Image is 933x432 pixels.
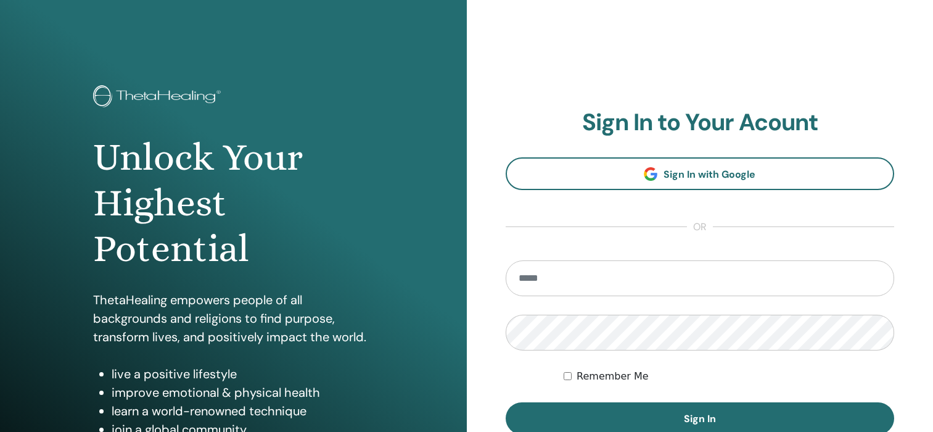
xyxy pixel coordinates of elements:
[93,135,373,272] h1: Unlock Your Highest Potential
[506,157,895,190] a: Sign In with Google
[684,412,716,425] span: Sign In
[564,369,894,384] div: Keep me authenticated indefinitely or until I manually logout
[506,109,895,137] h2: Sign In to Your Acount
[93,291,373,346] p: ThetaHealing empowers people of all backgrounds and religions to find purpose, transform lives, a...
[577,369,649,384] label: Remember Me
[687,220,713,235] span: or
[112,383,373,402] li: improve emotional & physical health
[112,402,373,420] li: learn a world-renowned technique
[664,168,755,181] span: Sign In with Google
[112,365,373,383] li: live a positive lifestyle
